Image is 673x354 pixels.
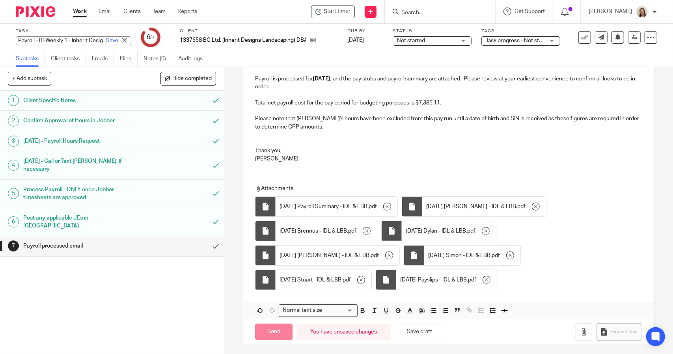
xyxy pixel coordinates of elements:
label: Tags [481,28,560,34]
img: Pixie [16,6,55,17]
span: pdf [517,203,526,211]
div: 6 [147,33,155,42]
span: Request files [610,329,638,335]
a: Client tasks [51,51,86,67]
div: . [422,197,546,216]
a: Emails [92,51,114,67]
label: Status [393,28,472,34]
p: [PERSON_NAME] [255,155,642,163]
button: Save draft [395,324,444,341]
p: Thank you, [255,147,642,155]
a: Work [73,7,87,15]
div: 7 [8,240,19,252]
a: Save [106,37,118,45]
a: Audit logs [178,51,209,67]
span: [DATE] Payslips - IDL & LBB [400,276,467,284]
h1: Post any applicable JEs in [GEOGRAPHIC_DATA] [23,212,141,232]
div: . [276,221,377,241]
h1: [DATE] - Payroll Hours Request [23,135,141,147]
input: Send [255,324,293,341]
span: [DATE] [PERSON_NAME] - IDL & LBB [280,252,369,259]
span: [DATE] Payroll Summary - IDL & LBB [280,203,367,211]
div: 2 [8,116,19,127]
span: [DATE] Stuart - IDL & LBB [280,276,341,284]
h1: [DATE] - Call or Text [PERSON_NAME], if necessary [23,155,141,175]
div: . [276,197,397,216]
div: 4 [8,160,19,171]
a: Team [153,7,166,15]
span: Start timer [324,7,350,16]
span: [DATE] [347,37,364,43]
div: Search for option [279,304,358,317]
a: Reports [177,7,197,15]
h1: Process Payroll - ONLY once Jobber timesheets are approved [23,184,141,204]
p: 1337658 BC Ltd. (Inherit Designs Landscaping) DBA IDL & LBB [180,36,306,44]
strong: [DATE] [313,76,330,82]
label: Due by [347,28,383,34]
button: Request files [596,323,642,341]
h1: Client Specific Notes [23,95,141,106]
small: /7 [150,35,155,40]
span: Task progress - Not started + 1 [486,38,561,43]
span: pdf [369,203,377,211]
span: [DATE] [PERSON_NAME] - IDL & LBB [426,203,516,211]
div: You have unsaved changes [296,324,391,341]
span: pdf [467,227,475,235]
p: Attachments [255,184,631,192]
h1: Confirm Approval of Hours in Jobber [23,115,141,127]
span: pdf [343,276,351,284]
button: + Add subtask [8,72,51,85]
div: 5 [8,188,19,199]
p: [PERSON_NAME] [589,7,632,15]
div: 1337658 BC Ltd. (Inherit Designs Landscaping) DBA IDL & LBB - Payroll - Bi-Weekly 1 - Inherit Des... [311,6,355,18]
a: Notes (0) [144,51,172,67]
a: Files [120,51,138,67]
span: [DATE] Simon - IDL & LBB [428,252,490,259]
span: [DATE] Dylan - IDL & LBB [406,227,466,235]
p: Please note that [PERSON_NAME]'s hours have been excluded from this pay run until a date of birth... [255,115,642,131]
span: Get Support [515,9,545,14]
img: Morgan.JPG [636,6,649,18]
p: Total net payroll cost for the pay period for budgeting purposes is $7,385.11. [255,99,642,107]
span: pdf [371,252,379,259]
div: . [276,246,399,265]
span: pdf [468,276,476,284]
div: . [276,270,371,290]
div: Payroll - Bi-Weekly 1 - Inherit Design Landscaping [16,36,131,45]
div: 1 [8,95,19,106]
label: Task [16,28,131,34]
a: Email [99,7,112,15]
span: Hide completed [172,76,212,82]
input: Search [401,9,472,17]
span: Normal text size [281,306,324,315]
h1: Payroll processed email [23,240,141,252]
div: . [402,221,496,241]
span: pdf [492,252,500,259]
input: Search for option [324,306,353,315]
span: [DATE] Brennus - IDL & LBB [280,227,347,235]
label: Client [180,28,337,34]
div: . [424,246,520,265]
div: 6 [8,216,19,227]
a: Clients [123,7,141,15]
button: Hide completed [160,72,216,85]
div: . [396,270,497,290]
span: Not started [397,38,425,43]
a: Subtasks [16,51,45,67]
p: Payroll is processed for , and the pay stubs and payroll summary are attached. Please review at y... [255,75,642,91]
div: 3 [8,136,19,147]
span: pdf [348,227,356,235]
